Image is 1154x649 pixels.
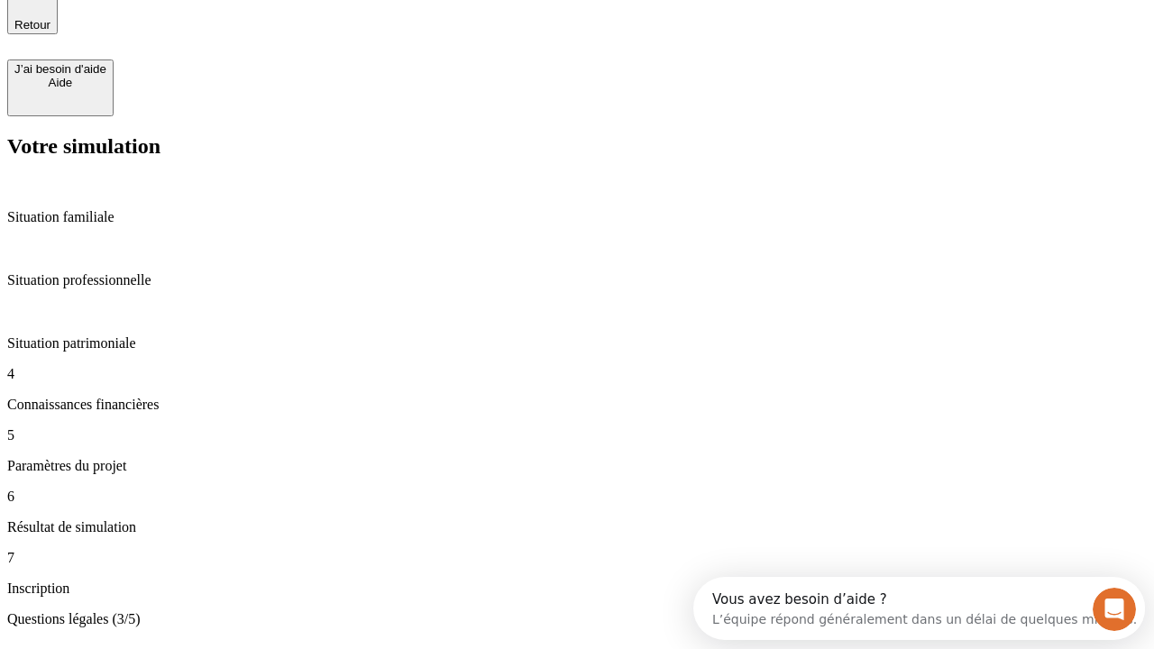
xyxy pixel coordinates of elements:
p: Inscription [7,580,1147,597]
span: Retour [14,18,50,32]
p: Questions légales (3/5) [7,611,1147,627]
button: J’ai besoin d'aideAide [7,59,114,116]
h2: Votre simulation [7,134,1147,159]
p: 5 [7,427,1147,443]
p: Situation familiale [7,209,1147,225]
p: Situation professionnelle [7,272,1147,288]
div: J’ai besoin d'aide [14,62,106,76]
div: Ouvrir le Messenger Intercom [7,7,497,57]
iframe: Intercom live chat discovery launcher [693,577,1145,640]
p: 4 [7,366,1147,382]
iframe: Intercom live chat [1093,588,1136,631]
p: Paramètres du projet [7,458,1147,474]
div: Vous avez besoin d’aide ? [19,15,444,30]
p: Résultat de simulation [7,519,1147,535]
p: Connaissances financières [7,397,1147,413]
div: L’équipe répond généralement dans un délai de quelques minutes. [19,30,444,49]
p: 6 [7,489,1147,505]
p: Situation patrimoniale [7,335,1147,352]
p: 7 [7,550,1147,566]
div: Aide [14,76,106,89]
